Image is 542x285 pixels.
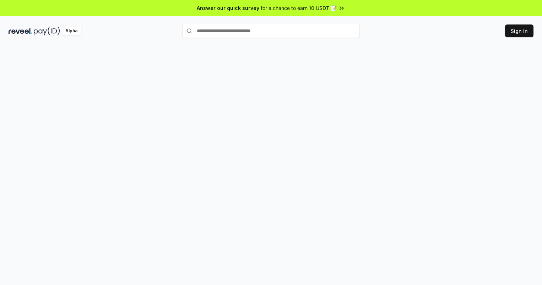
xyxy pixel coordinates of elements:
div: Alpha [61,27,81,35]
span: Answer our quick survey [197,4,259,12]
button: Sign In [505,24,533,37]
img: reveel_dark [9,27,32,35]
img: pay_id [34,27,60,35]
span: for a chance to earn 10 USDT 📝 [261,4,337,12]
